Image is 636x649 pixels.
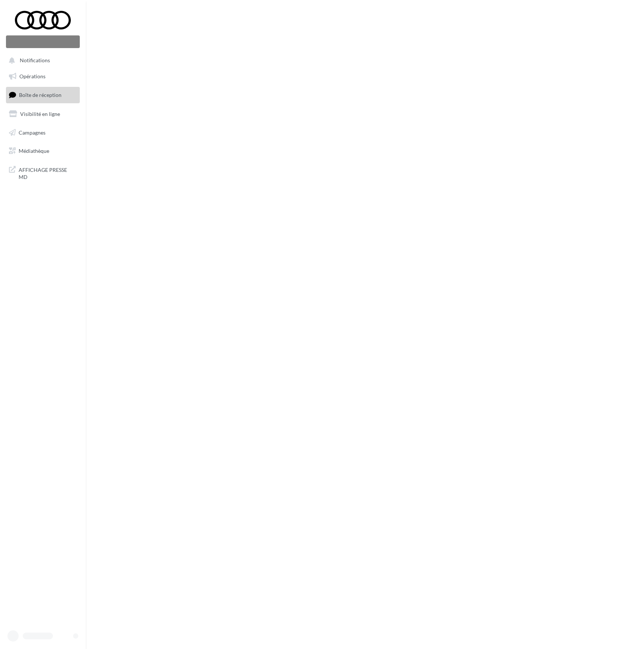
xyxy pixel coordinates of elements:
[4,87,81,103] a: Boîte de réception
[4,125,81,141] a: Campagnes
[4,143,81,159] a: Médiathèque
[19,92,62,98] span: Boîte de réception
[4,106,81,122] a: Visibilité en ligne
[20,111,60,117] span: Visibilité en ligne
[4,69,81,84] a: Opérations
[4,162,81,184] a: AFFICHAGE PRESSE MD
[19,165,77,181] span: AFFICHAGE PRESSE MD
[20,57,50,64] span: Notifications
[19,129,45,135] span: Campagnes
[19,148,49,154] span: Médiathèque
[19,73,45,79] span: Opérations
[6,35,80,48] div: Nouvelle campagne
